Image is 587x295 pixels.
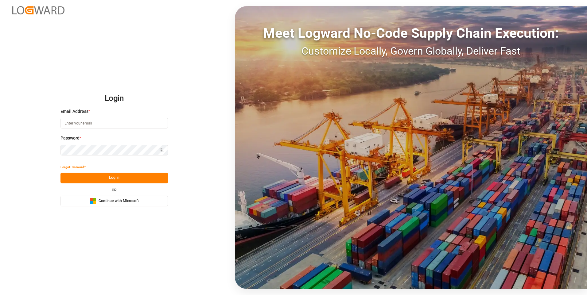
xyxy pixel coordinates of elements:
[235,23,587,43] div: Meet Logward No-Code Supply Chain Execution:
[112,188,117,192] small: OR
[60,162,86,173] button: Forgot Password?
[99,198,139,204] span: Continue with Microsoft
[60,173,168,183] button: Log In
[60,196,168,206] button: Continue with Microsoft
[12,6,64,14] img: Logward_new_orange.png
[60,89,168,108] h2: Login
[60,135,80,141] span: Password
[235,43,587,59] div: Customize Locally, Govern Globally, Deliver Fast
[60,108,88,115] span: Email Address
[60,118,168,128] input: Enter your email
